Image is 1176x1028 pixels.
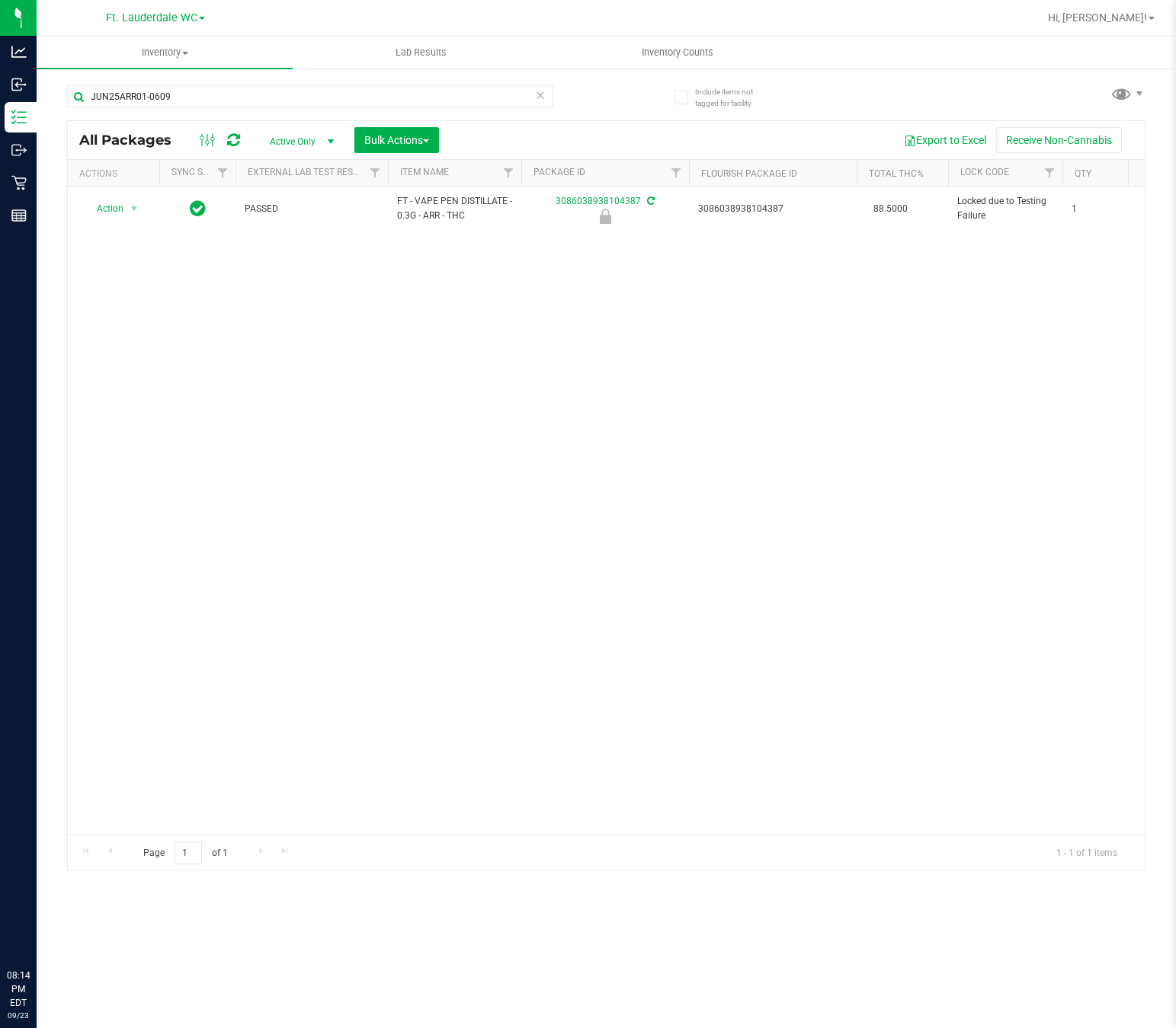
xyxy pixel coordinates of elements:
a: Total THC% [869,168,924,179]
div: Locked due to Testing Failure [519,209,691,224]
span: 1 - 1 of 1 items [1044,841,1130,864]
span: Locked due to Testing Failure [957,194,1053,223]
span: 3086038938104387 [698,202,848,216]
a: Inventory Counts [550,37,806,69]
a: Lock Code [960,167,1009,177]
button: Bulk Actions [354,127,439,153]
span: Bulk Actions [364,134,429,146]
inline-svg: Inbound [11,77,27,92]
div: Actions [79,168,153,179]
a: Filter [496,160,521,186]
a: Item Name [400,167,449,177]
span: FT - VAPE PEN DISTILLATE - 0.3G - ARR - THC [397,194,512,223]
a: Inventory [37,37,293,69]
p: 09/23 [7,1010,30,1021]
a: Qty [1075,168,1091,179]
p: 08:14 PM EDT [7,969,30,1010]
inline-svg: Retail [11,175,27,190]
span: Page of 1 [130,841,240,865]
span: select [125,198,144,219]
span: Sync from Compliance System [645,196,655,206]
span: Hi, [PERSON_NAME]! [1048,11,1147,24]
button: Receive Non-Cannabis [996,127,1122,153]
a: External Lab Test Result [248,167,367,177]
span: Clear [535,85,546,105]
a: Sync Status [171,167,230,177]
a: Filter [1037,160,1062,186]
a: 3086038938104387 [556,196,641,206]
button: Export to Excel [894,127,996,153]
span: 1 [1072,202,1130,216]
iframe: Resource center [15,906,61,952]
span: Lab Results [375,46,467,59]
a: Lab Results [293,37,549,69]
input: Search Package ID, Item Name, SKU, Lot or Part Number... [67,85,553,108]
span: PASSED [245,202,379,216]
a: Filter [210,160,236,186]
span: In Sync [190,198,206,219]
span: Ft. Lauderdale WC [106,11,197,24]
span: Inventory Counts [621,46,734,59]
a: Package ID [534,167,585,177]
inline-svg: Outbound [11,142,27,158]
input: 1 [175,841,202,865]
a: Filter [363,160,388,186]
span: Include items not tagged for facility [695,86,771,109]
inline-svg: Inventory [11,110,27,125]
a: Filter [664,160,689,186]
span: All Packages [79,132,187,148]
span: 88.5000 [866,198,915,220]
span: Action [83,198,124,219]
inline-svg: Reports [11,208,27,223]
a: Flourish Package ID [701,168,797,179]
span: Inventory [37,46,293,59]
inline-svg: Analytics [11,44,27,59]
